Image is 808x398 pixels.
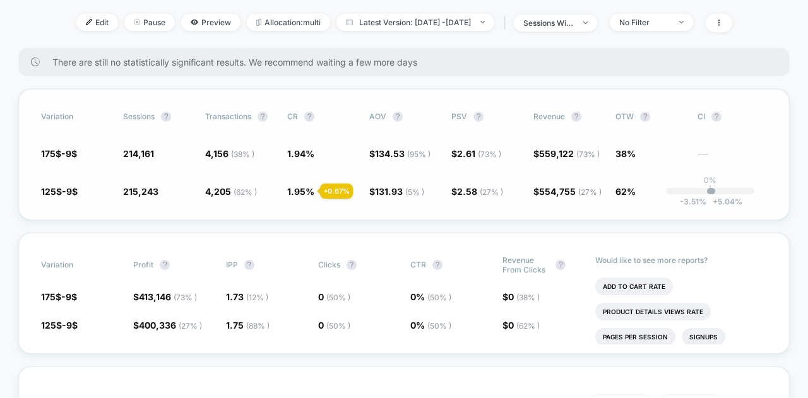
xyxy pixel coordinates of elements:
[181,14,241,31] span: Preview
[234,187,257,197] span: ( 62 % )
[502,255,549,274] span: Revenue From Clicks
[595,328,675,346] li: Pages Per Session
[571,112,581,122] button: ?
[246,321,270,331] span: ( 88 % )
[704,175,716,185] p: 0%
[539,186,602,197] span: 554,755
[287,148,314,159] span: 1.94 %
[451,186,503,197] span: $
[555,260,566,270] button: ?
[595,255,768,265] p: Would like to see more reports?
[76,14,118,31] span: Edit
[41,112,110,122] span: Variation
[133,320,202,331] span: $
[640,112,650,122] button: ?
[410,260,426,269] span: CTR
[205,148,254,159] span: 4,156
[226,291,268,302] span: 1.73
[41,320,78,331] span: 125$-9$
[533,186,602,197] span: $
[123,148,154,159] span: 214,161
[161,112,171,122] button: ?
[615,148,636,159] span: 38%
[682,328,725,346] li: Signups
[713,197,718,206] span: +
[502,291,540,302] span: $
[502,320,540,331] span: $
[326,293,350,302] span: ( 50 % )
[318,260,340,269] span: Clicks
[231,149,254,159] span: ( 38 % )
[41,291,77,302] span: 175$-9$
[516,293,540,302] span: ( 38 % )
[480,21,485,23] img: end
[320,184,353,199] div: + 0.67 %
[457,186,503,197] span: 2.58
[133,291,197,302] span: $
[427,293,451,302] span: ( 50 % )
[41,148,77,159] span: 175$-9$
[706,197,742,206] span: 5.04 %
[52,57,764,67] span: There are still no statistically significant results. We recommend waiting a few more days
[246,293,268,302] span: ( 12 % )
[41,255,110,274] span: Variation
[615,112,685,122] span: OTW
[407,149,431,159] span: ( 95 % )
[326,321,350,331] span: ( 50 % )
[287,186,314,197] span: 1.95 %
[410,291,451,302] span: 0 %
[473,112,484,122] button: ?
[179,321,202,331] span: ( 27 % )
[698,150,767,160] span: ---
[369,148,431,159] span: $
[226,320,270,331] span: 1.75
[139,320,202,331] span: 400,336
[336,14,494,31] span: Latest Version: [DATE] - [DATE]
[226,260,238,269] span: IPP
[258,112,268,122] button: ?
[432,260,443,270] button: ?
[139,291,197,302] span: 413,146
[375,148,431,159] span: 134.53
[595,278,673,295] li: Add To Cart Rate
[369,112,386,121] span: AOV
[123,186,158,197] span: 215,243
[451,148,501,159] span: $
[244,260,254,270] button: ?
[619,18,670,27] div: No Filter
[478,149,501,159] span: ( 73 % )
[247,14,330,31] span: Allocation: multi
[576,149,600,159] span: ( 73 % )
[578,187,602,197] span: ( 27 % )
[287,112,298,121] span: CR
[256,19,261,26] img: rebalance
[680,197,706,206] span: -3.51 %
[583,21,588,24] img: end
[427,321,451,331] span: ( 50 % )
[595,303,711,320] li: Product Details Views Rate
[451,112,467,121] span: PSV
[86,19,92,25] img: edit
[41,186,78,197] span: 125$-9$
[410,320,451,331] span: 0 %
[539,148,600,159] span: 559,122
[405,187,424,197] span: ( 5 % )
[318,320,350,331] span: 0
[501,14,514,32] span: |
[318,291,350,302] span: 0
[679,21,684,23] img: end
[393,112,403,122] button: ?
[205,112,251,121] span: Transactions
[160,260,170,270] button: ?
[174,293,197,302] span: ( 73 % )
[508,291,540,302] span: 0
[533,112,565,121] span: Revenue
[123,112,155,121] span: Sessions
[347,260,357,270] button: ?
[516,321,540,331] span: ( 62 % )
[523,18,574,28] div: sessions with impression
[346,19,353,25] img: calendar
[508,320,540,331] span: 0
[711,112,722,122] button: ?
[709,185,711,194] p: |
